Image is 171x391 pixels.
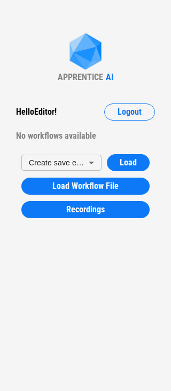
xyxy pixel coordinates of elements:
[120,158,137,167] span: Load
[106,72,113,82] div: AI
[21,178,150,195] button: Load Workflow File
[16,127,155,145] div: No workflows available
[104,103,155,121] button: Logout
[64,33,107,72] img: Apprentice AI
[21,153,102,172] div: Create save example workflow
[107,154,150,171] button: Load
[16,103,57,121] div: Hello Editor !
[52,182,119,190] span: Load Workflow File
[58,72,103,82] div: APPRENTICE
[66,205,105,214] span: Recordings
[21,201,150,218] button: Recordings
[118,108,142,116] span: Logout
